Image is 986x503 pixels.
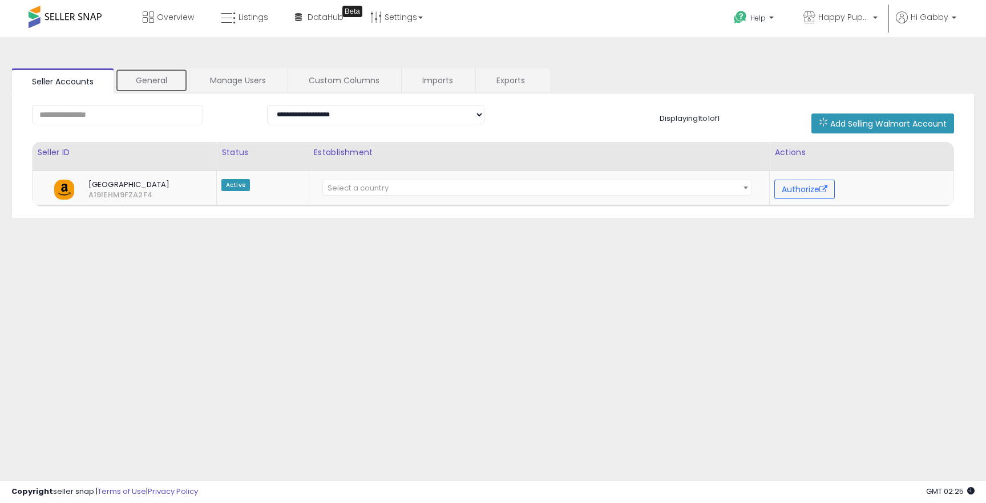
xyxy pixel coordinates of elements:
a: Terms of Use [98,486,146,497]
span: Happy Pup Express [818,11,870,23]
div: Seller ID [37,147,212,159]
a: General [115,68,188,92]
span: [GEOGRAPHIC_DATA] [80,180,191,190]
button: Authorize [774,180,835,199]
a: Help [725,2,785,37]
button: Add Selling Walmart Account [811,113,954,133]
a: Exports [476,68,549,92]
div: Establishment [314,147,765,159]
a: Imports [402,68,474,92]
span: Overview [157,11,194,23]
a: Manage Users [189,68,286,92]
span: Add Selling Walmart Account [830,118,947,129]
span: Listings [239,11,268,23]
span: Hi Gabby [911,11,948,23]
div: Actions [774,147,949,159]
a: Custom Columns [288,68,400,92]
span: A19IEHM9FZA2F4 [80,190,98,200]
span: 2025-09-10 02:25 GMT [926,486,975,497]
div: Tooltip anchor [342,6,362,17]
a: Hi Gabby [896,11,956,37]
span: Help [750,13,766,23]
span: Active [221,179,250,191]
span: Displaying 1 to 1 of 1 [660,113,720,124]
span: DataHub [308,11,344,23]
div: Status [221,147,304,159]
div: seller snap | | [11,486,198,497]
i: Get Help [733,10,747,25]
span: Select a country [328,182,389,193]
img: amazon.png [54,180,74,200]
strong: Copyright [11,486,53,497]
a: Privacy Policy [148,486,198,497]
a: Seller Accounts [11,68,114,94]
